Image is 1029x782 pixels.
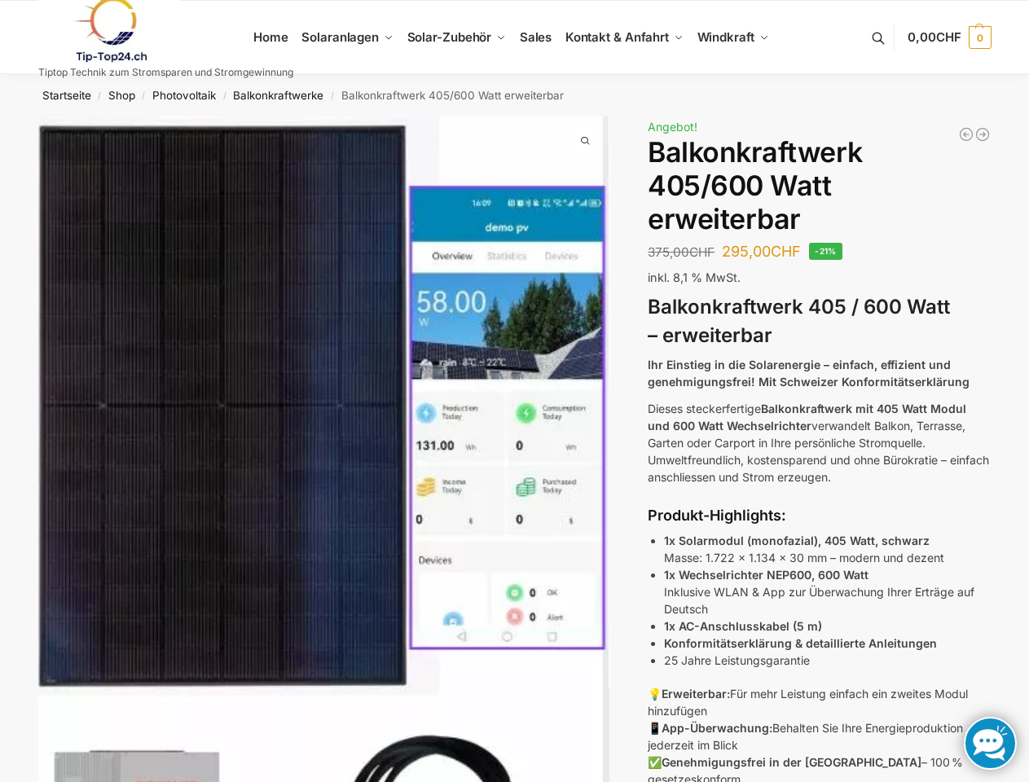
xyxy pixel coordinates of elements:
[969,26,992,49] span: 0
[301,29,379,45] span: Solaranlagen
[936,29,961,45] span: CHF
[648,120,697,134] span: Angebot!
[689,244,715,260] span: CHF
[648,244,715,260] bdi: 375,00
[42,89,91,102] a: Startseite
[809,243,842,260] span: -21%
[108,89,135,102] a: Shop
[91,90,108,103] span: /
[512,1,558,74] a: Sales
[648,402,966,433] strong: Balkonkraftwerk mit 405 Watt Modul und 600 Watt Wechselrichter
[662,721,772,735] strong: App-Überwachung:
[664,636,937,650] strong: Konformitätserklärung & detaillierte Anleitungen
[908,13,991,62] a: 0,00CHF 0
[648,270,741,284] span: inkl. 8,1 % MwSt.
[38,68,293,77] p: Tiptop Technik zum Stromsparen und Stromgewinnung
[648,507,786,524] strong: Produkt-Highlights:
[664,534,930,547] strong: 1x Solarmodul (monofazial), 405 Watt, schwarz
[323,90,341,103] span: /
[233,89,323,102] a: Balkonkraftwerke
[771,243,801,260] span: CHF
[662,755,921,769] strong: Genehmigungsfrei in der [GEOGRAPHIC_DATA]
[664,568,868,582] strong: 1x Wechselrichter NEP600, 600 Watt
[648,295,950,347] strong: Balkonkraftwerk 405 / 600 Watt – erweiterbar
[697,29,754,45] span: Windkraft
[152,89,216,102] a: Photovoltaik
[664,532,991,566] p: Masse: 1.722 x 1.134 x 30 mm – modern und dezent
[135,90,152,103] span: /
[664,566,991,617] p: Inklusive WLAN & App zur Überwachung Ihrer Erträge auf Deutsch
[662,687,730,701] strong: Erweiterbar:
[908,29,961,45] span: 0,00
[216,90,233,103] span: /
[664,619,822,633] strong: 1x AC-Anschlusskabel (5 m)
[558,1,690,74] a: Kontakt & Anfahrt
[958,126,974,143] a: Balkonkraftwerk 600/810 Watt Fullblack
[648,400,991,485] p: Dieses steckerfertige verwandelt Balkon, Terrasse, Garten oder Carport in Ihre persönliche Stromq...
[400,1,512,74] a: Solar-Zubehör
[9,74,1020,116] nav: Breadcrumb
[974,126,991,143] a: 890/600 Watt Solarkraftwerk + 2,7 KW Batteriespeicher Genehmigungsfrei
[690,1,776,74] a: Windkraft
[722,243,801,260] bdi: 295,00
[664,652,991,669] li: 25 Jahre Leistungsgarantie
[565,29,669,45] span: Kontakt & Anfahrt
[295,1,400,74] a: Solaranlagen
[648,358,970,389] strong: Ihr Einstieg in die Solarenergie – einfach, effizient und genehmigungsfrei! Mit Schweizer Konform...
[407,29,492,45] span: Solar-Zubehör
[520,29,552,45] span: Sales
[648,136,991,235] h1: Balkonkraftwerk 405/600 Watt erweiterbar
